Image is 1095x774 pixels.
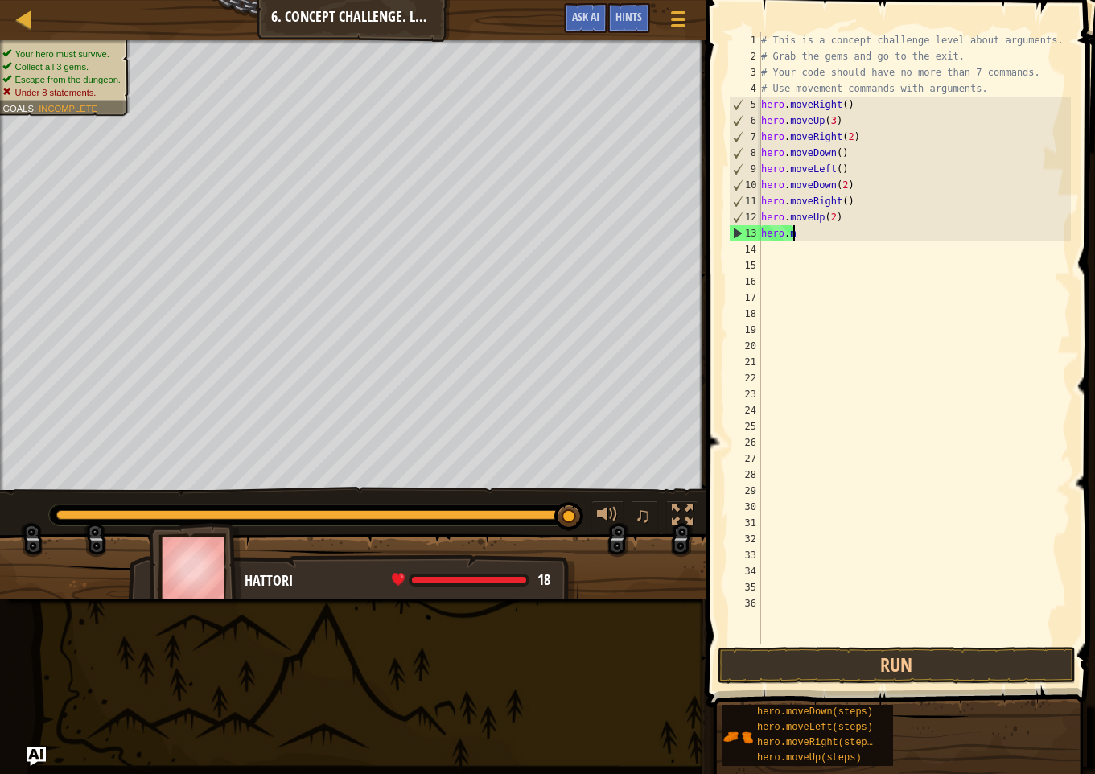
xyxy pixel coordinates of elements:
[2,103,34,113] span: Goals
[658,3,698,41] button: Show game menu
[729,306,761,322] div: 18
[27,747,46,766] button: Ask AI
[730,161,761,177] div: 9
[730,177,761,193] div: 10
[718,647,1076,684] button: Run
[615,9,642,24] span: Hints
[149,523,242,612] img: thang_avatar_frame.png
[757,722,873,733] span: hero.moveLeft(steps)
[757,752,862,764] span: hero.moveUp(steps)
[39,103,97,113] span: Incomplete
[729,338,761,354] div: 20
[729,515,761,531] div: 31
[757,706,873,718] span: hero.moveDown(steps)
[572,9,599,24] span: Ask AI
[730,193,761,209] div: 11
[730,145,761,161] div: 8
[729,547,761,563] div: 33
[730,97,761,113] div: 5
[15,87,97,97] span: Under 8 statements.
[757,737,879,748] span: hero.moveRight(steps)
[591,500,624,533] button: Adjust volume
[2,73,121,86] li: Escape from the dungeon.
[729,418,761,434] div: 25
[729,370,761,386] div: 22
[729,290,761,306] div: 17
[729,48,761,64] div: 2
[729,467,761,483] div: 28
[729,499,761,515] div: 30
[729,402,761,418] div: 24
[730,209,761,225] div: 12
[729,241,761,257] div: 14
[729,451,761,467] div: 27
[722,722,753,752] img: portrait.png
[245,570,562,591] div: Hattori
[730,225,761,241] div: 13
[729,354,761,370] div: 21
[729,274,761,290] div: 16
[15,61,89,72] span: Collect all 3 gems.
[730,113,761,129] div: 6
[632,500,659,533] button: ♫
[2,86,121,99] li: Under 8 statements.
[537,570,550,590] span: 18
[2,47,121,60] li: Your hero must survive.
[729,434,761,451] div: 26
[666,500,698,533] button: Toggle fullscreen
[564,3,607,33] button: Ask AI
[34,103,39,113] span: :
[729,531,761,547] div: 32
[729,483,761,499] div: 29
[635,503,651,527] span: ♫
[15,74,121,84] span: Escape from the dungeon.
[729,322,761,338] div: 19
[729,595,761,611] div: 36
[729,386,761,402] div: 23
[729,579,761,595] div: 35
[729,80,761,97] div: 4
[729,563,761,579] div: 34
[729,257,761,274] div: 15
[392,573,550,587] div: health: 18 / 18
[730,129,761,145] div: 7
[15,48,109,59] span: Your hero must survive.
[2,60,121,73] li: Collect all 3 gems.
[729,64,761,80] div: 3
[729,32,761,48] div: 1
